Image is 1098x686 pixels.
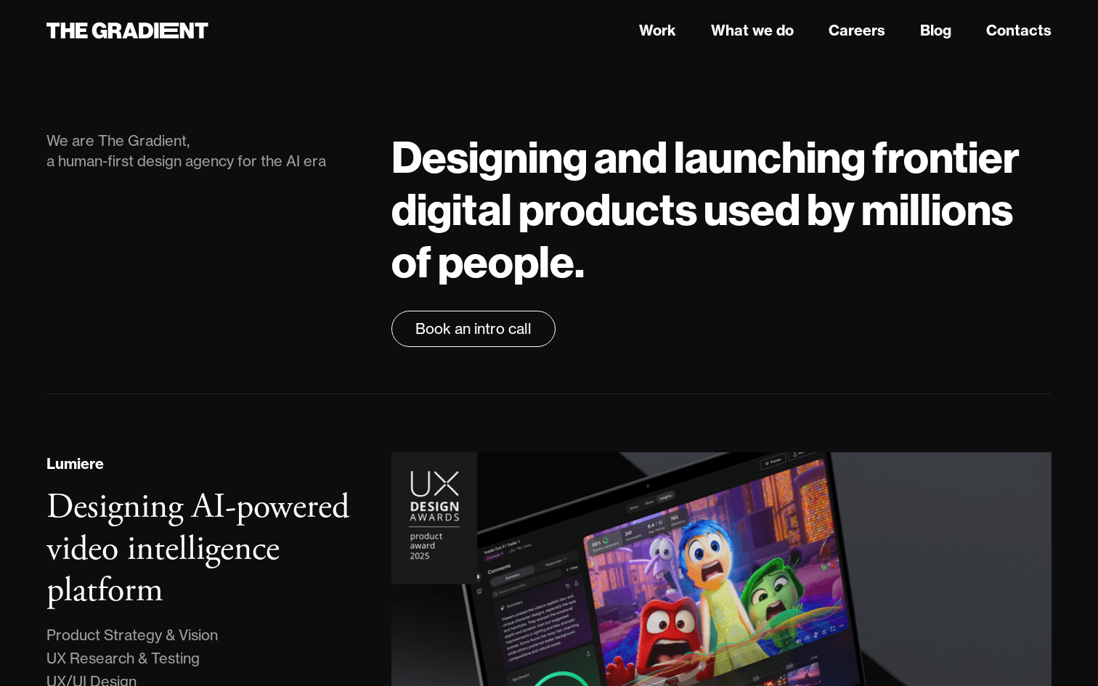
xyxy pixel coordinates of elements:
a: Contacts [986,20,1052,41]
a: Careers [829,20,885,41]
div: We are The Gradient, a human-first design agency for the AI era [46,131,362,171]
div: Lumiere [46,453,104,475]
a: What we do [711,20,794,41]
h3: Designing AI-powered video intelligence platform [46,485,349,613]
a: Book an intro call [391,311,556,347]
h1: Designing and launching frontier digital products used by millions of people. [391,131,1052,287]
a: Blog [920,20,951,41]
a: Work [639,20,676,41]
